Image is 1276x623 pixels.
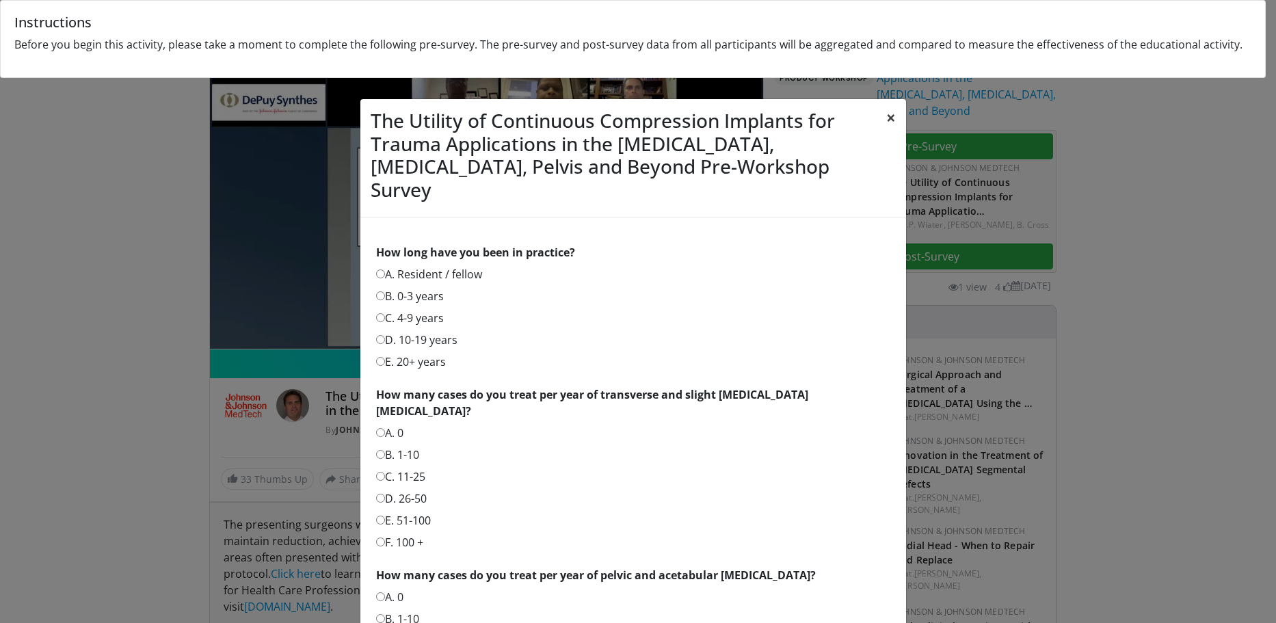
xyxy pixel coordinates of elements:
[376,568,816,583] strong: How many cases do you treat per year of pelvic and acetabular [MEDICAL_DATA]?
[376,332,457,348] label: D. 10-19 years
[376,425,403,441] label: A. 0
[876,99,906,136] button: ×
[376,614,385,623] input: B. 1-10
[376,335,385,344] input: D. 10-19 years
[376,266,482,282] label: A. Resident / fellow
[376,472,385,481] input: C. 11-25
[376,447,419,463] label: B. 1-10
[376,313,385,322] input: C. 4-9 years
[376,387,808,419] strong: How many cases do you treat per year of transverse and slight [MEDICAL_DATA] [MEDICAL_DATA]?
[376,589,403,605] label: A. 0
[376,291,385,300] input: B. 0-3 years
[376,245,575,260] strong: How long have you been in practice?
[376,538,385,546] input: F. 100 +
[371,109,876,201] h3: The Utility of Continuous Compression Implants for Trauma Applications in the [MEDICAL_DATA], [ME...
[376,512,431,529] label: E. 51-100
[376,450,385,459] input: B. 1-10
[376,288,444,304] label: B. 0-3 years
[376,310,444,326] label: C. 4-9 years
[14,14,1251,31] h5: Instructions
[376,534,423,551] label: F. 100 +
[376,592,385,601] input: A. 0
[376,354,446,370] label: E. 20+ years
[376,428,385,437] input: A. 0
[376,357,385,366] input: E. 20+ years
[376,516,385,525] input: E. 51-100
[376,490,427,507] label: D. 26-50
[14,36,1251,53] p: Before you begin this activity, please take a moment to complete the following pre-survey. The pr...
[376,468,425,485] label: C. 11-25
[376,269,385,278] input: A. Resident / fellow
[376,494,385,503] input: D. 26-50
